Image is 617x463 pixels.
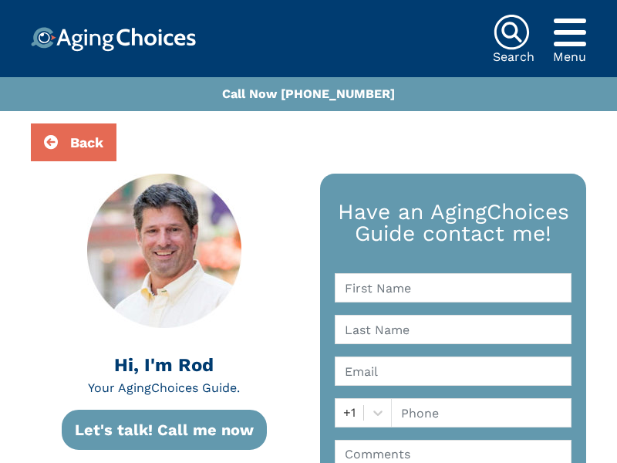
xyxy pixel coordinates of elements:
[553,14,586,51] div: Popover trigger
[31,379,297,397] p: Your AgingChoices Guide.
[31,27,196,52] img: Choice!
[62,410,267,450] a: Let's talk! Call me now
[493,14,530,51] img: search-icon.svg
[335,273,571,302] input: First Name
[70,134,103,150] span: Back
[335,315,571,344] input: Last Name
[31,351,297,379] div: Hi, I'm Rod
[553,51,586,63] div: Menu
[222,86,395,101] a: Call Now [PHONE_NUMBER]
[31,123,116,161] button: Back
[493,51,534,63] div: Search
[391,398,571,428] input: Phone
[335,357,571,386] input: Email
[335,201,571,245] div: Have an AgingChoices Guide contact me!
